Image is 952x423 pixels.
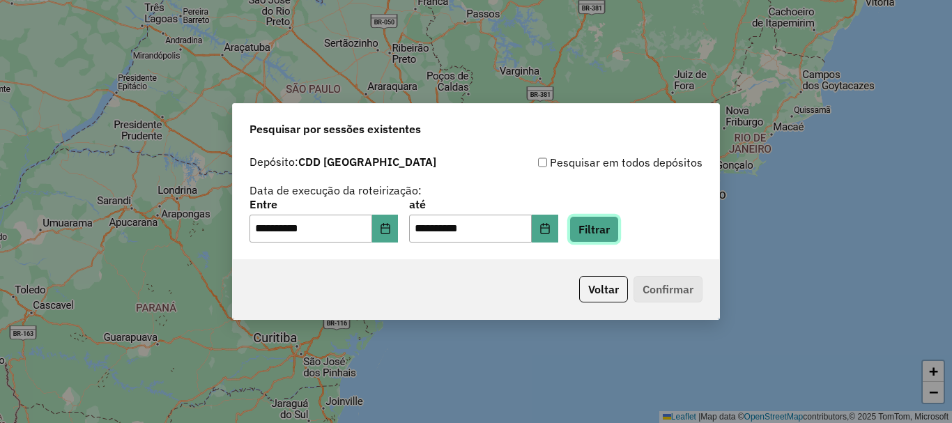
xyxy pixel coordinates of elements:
span: Pesquisar por sessões existentes [249,121,421,137]
button: Filtrar [569,216,619,243]
label: até [409,196,558,213]
strong: CDD [GEOGRAPHIC_DATA] [298,155,436,169]
button: Choose Date [372,215,399,243]
div: Pesquisar em todos depósitos [476,154,703,171]
label: Data de execução da roteirização: [249,182,422,199]
label: Depósito: [249,153,436,170]
button: Voltar [579,276,628,302]
button: Choose Date [532,215,558,243]
label: Entre [249,196,398,213]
